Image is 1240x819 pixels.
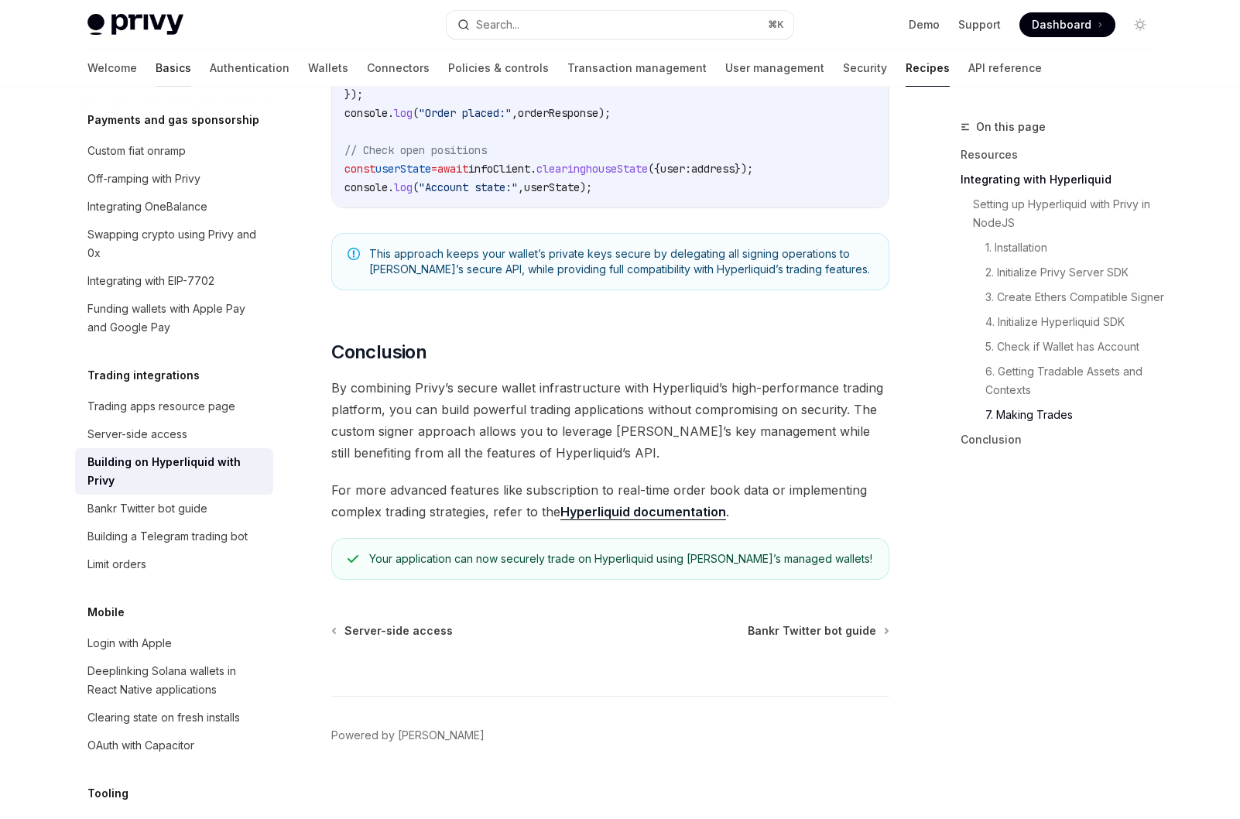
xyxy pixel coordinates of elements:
[87,170,200,188] div: Off-ramping with Privy
[748,623,876,639] span: Bankr Twitter bot guide
[560,504,726,520] a: Hyperliquid documentation
[567,50,707,87] a: Transaction management
[87,603,125,622] h5: Mobile
[976,118,1046,136] span: On this page
[735,162,753,176] span: });
[985,310,1165,334] a: 4. Initialize Hyperliquid SDK
[691,162,735,176] span: address
[75,137,273,165] a: Custom fiat onramp
[75,704,273,732] a: Clearing state on fresh installs
[375,162,431,176] span: userState
[344,106,388,120] span: console
[973,192,1165,235] a: Setting up Hyperliquid with Privy in NodeJS
[348,553,358,565] svg: Check
[87,366,200,385] h5: Trading integrations
[369,246,873,277] span: This approach keeps your wallet’s private keys secure by delegating all signing operations to [PE...
[580,180,592,194] span: );
[75,221,273,267] a: Swapping crypto using Privy and 0x
[1128,12,1153,37] button: Toggle dark mode
[87,634,172,653] div: Login with Apple
[75,165,273,193] a: Off-ramping with Privy
[87,555,146,574] div: Limit orders
[985,260,1165,285] a: 2. Initialize Privy Server SDK
[598,106,611,120] span: );
[87,111,259,129] h5: Payments and gas sponsorship
[75,295,273,341] a: Funding wallets with Apple Pay and Google Pay
[725,50,824,87] a: User management
[367,50,430,87] a: Connectors
[431,162,437,176] span: =
[87,784,128,803] h5: Tooling
[87,425,187,444] div: Server-side access
[660,162,691,176] span: user:
[961,167,1165,192] a: Integrating with Hyperliquid
[413,106,419,120] span: (
[388,106,394,120] span: .
[476,15,519,34] div: Search...
[87,527,248,546] div: Building a Telegram trading bot
[87,453,264,490] div: Building on Hyperliquid with Privy
[87,708,240,727] div: Clearing state on fresh installs
[985,285,1165,310] a: 3. Create Ethers Compatible Signer
[75,448,273,495] a: Building on Hyperliquid with Privy
[369,551,873,567] div: Your application can now securely trade on Hyperliquid using [PERSON_NAME]’s managed wallets!
[75,267,273,295] a: Integrating with EIP-7702
[524,180,580,194] span: userState
[87,142,186,160] div: Custom fiat onramp
[331,340,426,365] span: Conclusion
[419,180,518,194] span: "Account state:"
[906,50,950,87] a: Recipes
[909,17,940,33] a: Demo
[156,50,191,87] a: Basics
[331,377,889,464] span: By combining Privy’s secure wallet infrastructure with Hyperliquid’s high-performance trading pla...
[87,499,207,518] div: Bankr Twitter bot guide
[388,180,394,194] span: .
[75,420,273,448] a: Server-side access
[748,623,888,639] a: Bankr Twitter bot guide
[394,180,413,194] span: log
[87,736,194,755] div: OAuth with Capacitor
[985,235,1165,260] a: 1. Installation
[419,106,512,120] span: "Order placed:"
[75,550,273,578] a: Limit orders
[87,14,183,36] img: light logo
[87,662,264,699] div: Deeplinking Solana wallets in React Native applications
[308,50,348,87] a: Wallets
[530,162,536,176] span: .
[344,162,375,176] span: const
[75,657,273,704] a: Deeplinking Solana wallets in React Native applications
[958,17,1001,33] a: Support
[333,623,453,639] a: Server-side access
[75,495,273,523] a: Bankr Twitter bot guide
[75,392,273,420] a: Trading apps resource page
[1032,17,1091,33] span: Dashboard
[468,162,530,176] span: infoClient
[75,629,273,657] a: Login with Apple
[348,248,360,260] svg: Note
[344,143,487,157] span: // Check open positions
[87,50,137,87] a: Welcome
[87,272,214,290] div: Integrating with EIP-7702
[985,334,1165,359] a: 5. Check if Wallet has Account
[331,728,485,743] a: Powered by [PERSON_NAME]
[518,180,524,194] span: ,
[961,142,1165,167] a: Resources
[843,50,887,87] a: Security
[75,193,273,221] a: Integrating OneBalance
[536,162,648,176] span: clearinghouseState
[331,479,889,523] span: For more advanced features like subscription to real-time order book data or implementing complex...
[968,50,1042,87] a: API reference
[437,162,468,176] span: await
[210,50,289,87] a: Authentication
[985,359,1165,403] a: 6. Getting Tradable Assets and Contexts
[1019,12,1115,37] a: Dashboard
[447,11,793,39] button: Search...⌘K
[394,106,413,120] span: log
[87,197,207,216] div: Integrating OneBalance
[518,106,598,120] span: orderResponse
[413,180,419,194] span: (
[344,180,388,194] span: console
[87,397,235,416] div: Trading apps resource page
[985,403,1165,427] a: 7. Making Trades
[344,623,453,639] span: Server-side access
